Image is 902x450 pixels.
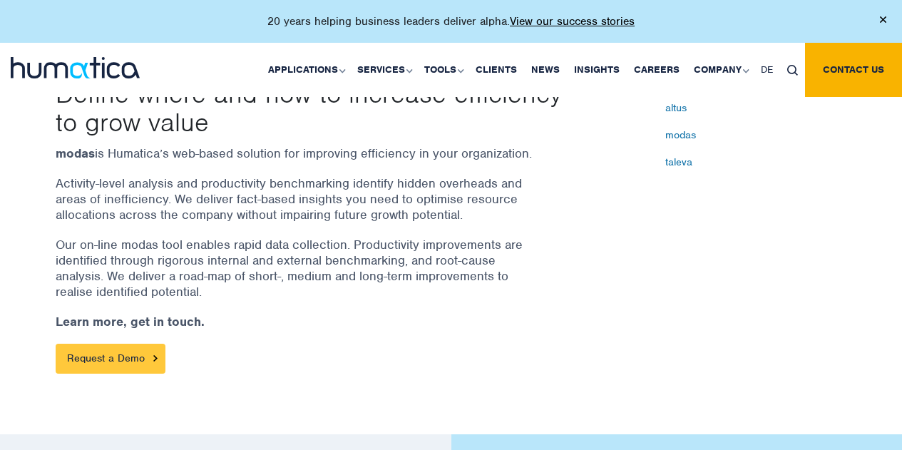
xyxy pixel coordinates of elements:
[687,43,754,97] a: Company
[754,43,780,97] a: DE
[665,129,847,140] a: modas
[468,43,524,97] a: Clients
[56,79,576,136] p: Define where and how to increase efficiency to grow value
[665,156,847,168] a: taleva
[350,43,417,97] a: Services
[417,43,468,97] a: Tools
[805,43,902,97] a: Contact us
[261,43,350,97] a: Applications
[56,175,540,223] p: Activity-level analysis and productivity benchmarking identify hidden overheads and areas of inef...
[761,63,773,76] span: DE
[787,65,798,76] img: search_icon
[56,344,165,374] a: Request a Demo
[567,43,627,97] a: Insights
[524,43,567,97] a: News
[56,314,205,329] strong: Learn more, get in touch.
[665,102,847,113] a: altus
[627,43,687,97] a: Careers
[56,145,540,161] p: is Humatica’s web-based solution for improving efficiency in your organization.
[153,355,158,362] img: arrowicon
[11,57,140,78] img: logo
[510,14,635,29] a: View our success stories
[56,145,95,161] strong: modas
[267,14,635,29] p: 20 years helping business leaders deliver alpha.
[56,237,540,300] p: Our on-line modas tool enables rapid data collection. Productivity improvements are identified th...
